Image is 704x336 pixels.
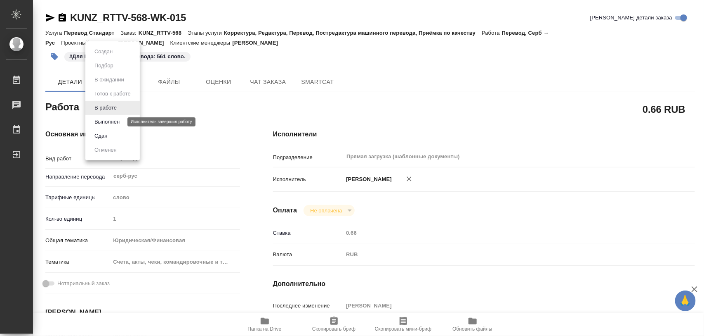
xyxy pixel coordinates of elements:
[92,47,115,56] button: Создан
[92,131,110,141] button: Сдан
[92,89,133,98] button: Готов к работе
[92,75,127,84] button: В ожидании
[92,117,122,126] button: Выполнен
[92,145,119,155] button: Отменен
[92,103,119,112] button: В работе
[92,61,116,70] button: Подбор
